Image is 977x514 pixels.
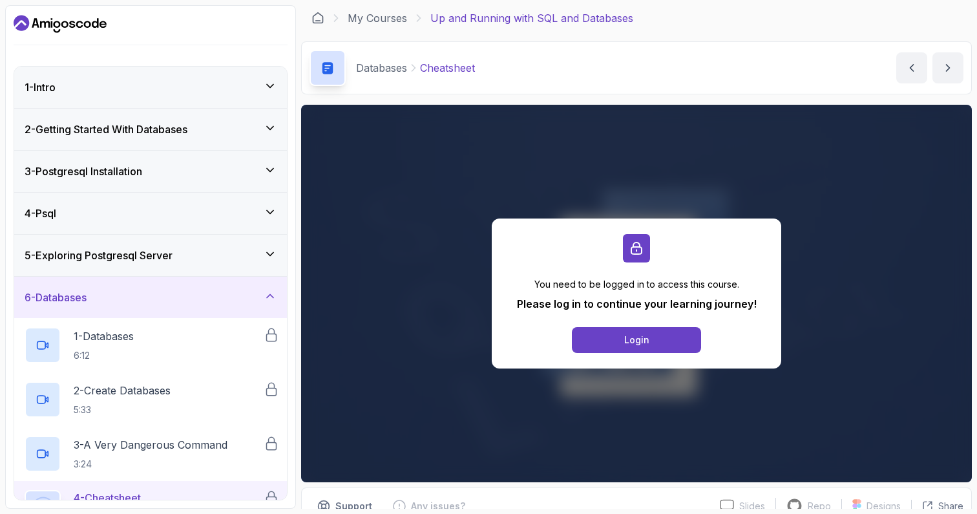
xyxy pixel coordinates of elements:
[74,403,171,416] p: 5:33
[14,277,287,318] button: 6-Databases
[25,80,56,95] h3: 1 - Intro
[74,458,227,471] p: 3:24
[335,500,372,513] p: Support
[25,290,87,305] h3: 6 - Databases
[14,109,287,150] button: 2-Getting Started With Databases
[420,60,475,76] p: Cheatsheet
[14,67,287,108] button: 1-Intro
[25,164,142,179] h3: 3 - Postgresql Installation
[25,436,277,472] button: 3-A Very Dangerous Command3:24
[25,381,277,418] button: 2-Create Databases5:33
[911,500,963,513] button: Share
[25,248,173,263] h3: 5 - Exploring Postgresql Server
[356,60,407,76] p: Databases
[74,383,171,398] p: 2 - Create Databases
[311,12,324,25] a: Dashboard
[25,122,187,137] h3: 2 - Getting Started With Databases
[808,500,831,513] p: Repo
[14,235,287,276] button: 5-Exploring Postgresql Server
[896,52,927,83] button: previous content
[624,334,649,347] div: Login
[411,500,465,513] p: Any issues?
[14,14,107,34] a: Dashboard
[74,328,134,344] p: 1 - Databases
[74,349,134,362] p: 6:12
[932,52,963,83] button: next content
[430,10,633,26] p: Up and Running with SQL and Databases
[572,327,701,353] button: Login
[938,500,963,513] p: Share
[14,193,287,234] button: 4-Psql
[14,151,287,192] button: 3-Postgresql Installation
[25,206,56,221] h3: 4 - Psql
[517,278,757,291] p: You need to be logged in to access this course.
[74,490,141,506] p: 4 - Cheatsheet
[74,437,227,453] p: 3 - A Very Dangerous Command
[739,500,765,513] p: Slides
[25,327,277,363] button: 1-Databases6:12
[348,10,407,26] a: My Courses
[867,500,901,513] p: Designs
[517,296,757,312] p: Please log in to continue your learning journey!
